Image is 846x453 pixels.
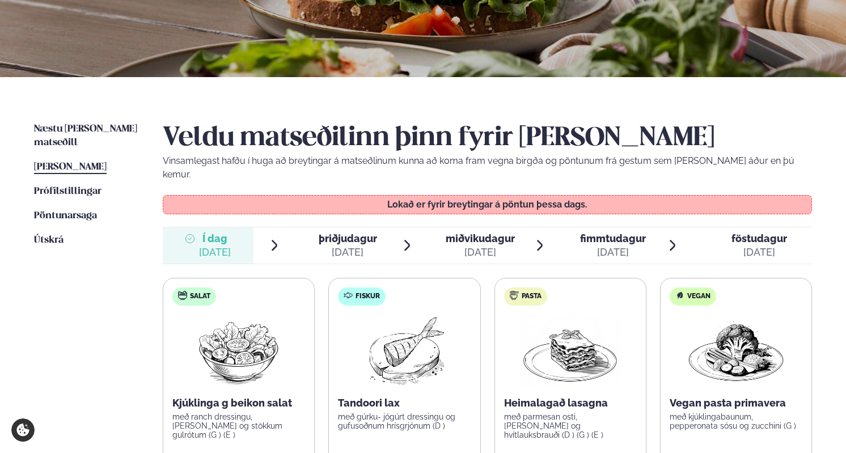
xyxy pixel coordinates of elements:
span: miðvikudagur [446,232,515,244]
p: með kjúklingabaunum, pepperonata sósu og zucchini (G ) [670,412,802,430]
a: Útskrá [34,234,64,247]
img: salad.svg [178,291,187,300]
a: Pöntunarsaga [34,209,97,223]
p: Vegan pasta primavera [670,396,802,410]
img: Vegan.png [686,315,786,387]
span: fimmtudagur [580,232,646,244]
img: fish.svg [344,291,353,300]
a: Cookie settings [11,418,35,442]
p: Heimalagað lasagna [504,396,637,410]
img: Fish.png [354,315,455,387]
img: Lasagna.png [521,315,620,387]
p: með gúrku- jógúrt dressingu og gufusoðnum hrísgrjónum (D ) [338,412,471,430]
p: Vinsamlegast hafðu í huga að breytingar á matseðlinum kunna að koma fram vegna birgða og pöntunum... [163,154,812,181]
span: Pöntunarsaga [34,211,97,221]
span: Pasta [522,292,542,301]
p: Kjúklinga g beikon salat [172,396,305,410]
img: Salad.png [189,315,289,387]
span: Salat [190,292,210,301]
img: Vegan.svg [675,291,684,300]
span: Prófílstillingar [34,187,101,196]
a: Næstu [PERSON_NAME] matseðill [34,122,140,150]
img: pasta.svg [510,291,519,300]
a: [PERSON_NAME] [34,160,107,174]
h2: Veldu matseðilinn þinn fyrir [PERSON_NAME] [163,122,812,154]
a: Prófílstillingar [34,185,101,198]
div: [DATE] [199,245,231,259]
div: [DATE] [319,245,377,259]
div: [DATE] [446,245,515,259]
span: [PERSON_NAME] [34,162,107,172]
span: Fiskur [356,292,380,301]
div: [DATE] [580,245,646,259]
div: [DATE] [731,245,787,259]
p: Lokað er fyrir breytingar á pöntun þessa dags. [175,200,801,209]
span: Vegan [687,292,710,301]
span: þriðjudagur [319,232,377,244]
span: föstudagur [731,232,787,244]
span: Næstu [PERSON_NAME] matseðill [34,124,137,147]
span: Útskrá [34,235,64,245]
p: með ranch dressingu, [PERSON_NAME] og stökkum gulrótum (G ) (E ) [172,412,305,439]
p: Tandoori lax [338,396,471,410]
p: með parmesan osti, [PERSON_NAME] og hvítlauksbrauði (D ) (G ) (E ) [504,412,637,439]
span: Í dag [199,232,231,245]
